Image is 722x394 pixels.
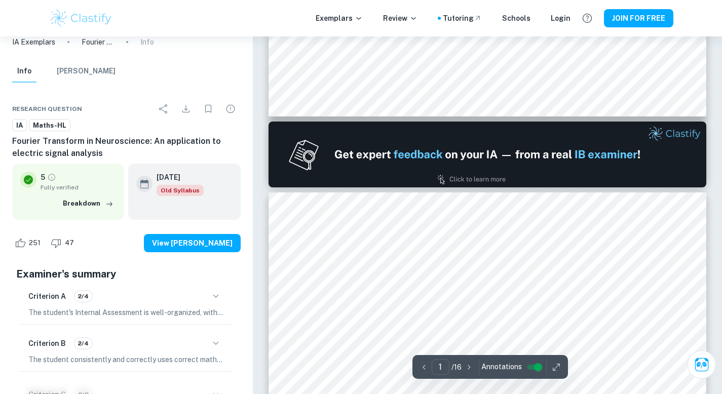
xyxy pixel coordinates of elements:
div: Report issue [220,99,241,119]
button: Ask Clai [688,350,716,379]
h6: Criterion A [28,291,66,302]
button: Info [12,60,36,83]
div: Bookmark [198,99,218,119]
p: Info [140,36,154,48]
p: Review [383,13,417,24]
a: Maths-HL [29,119,70,132]
div: Download [176,99,196,119]
h6: Criterion B [28,338,66,349]
button: [PERSON_NAME] [57,60,116,83]
div: Although this IA is written for the old math syllabus (last exam in November 2020), the current I... [157,185,204,196]
span: Maths-HL [29,121,70,131]
p: Fourier Transform in Neuroscience: An application to electric signal analysis [82,36,114,48]
p: The student's Internal Assessment is well-organized, with clear sections and subdivisions in the ... [28,307,224,318]
button: Breakdown [60,196,116,211]
a: Login [551,13,571,24]
h5: Examiner's summary [16,266,237,282]
img: Clastify logo [49,8,113,28]
button: View [PERSON_NAME] [144,234,241,252]
a: Schools [502,13,530,24]
button: JOIN FOR FREE [604,9,673,27]
p: Exemplars [316,13,363,24]
span: 2/4 [74,292,92,301]
a: Grade fully verified [47,173,56,182]
span: 47 [59,238,80,248]
a: IA Exemplars [12,36,55,48]
a: IA [12,119,27,132]
h6: [DATE] [157,172,196,183]
button: Help and Feedback [579,10,596,27]
span: 2/4 [74,339,92,348]
p: 5 [41,172,45,183]
span: Fully verified [41,183,116,192]
p: / 16 [451,362,462,373]
img: Ad [269,122,706,187]
span: IA [13,121,26,131]
h6: Fourier Transform in Neuroscience: An application to electric signal analysis [12,135,241,160]
span: Annotations [481,362,522,372]
div: Like [12,235,46,251]
div: Share [154,99,174,119]
span: Research question [12,104,82,113]
span: Old Syllabus [157,185,204,196]
div: Dislike [48,235,80,251]
a: Tutoring [443,13,482,24]
span: 251 [23,238,46,248]
p: The student consistently and correctly uses correct mathematical notation, symbols, and terminolo... [28,354,224,365]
